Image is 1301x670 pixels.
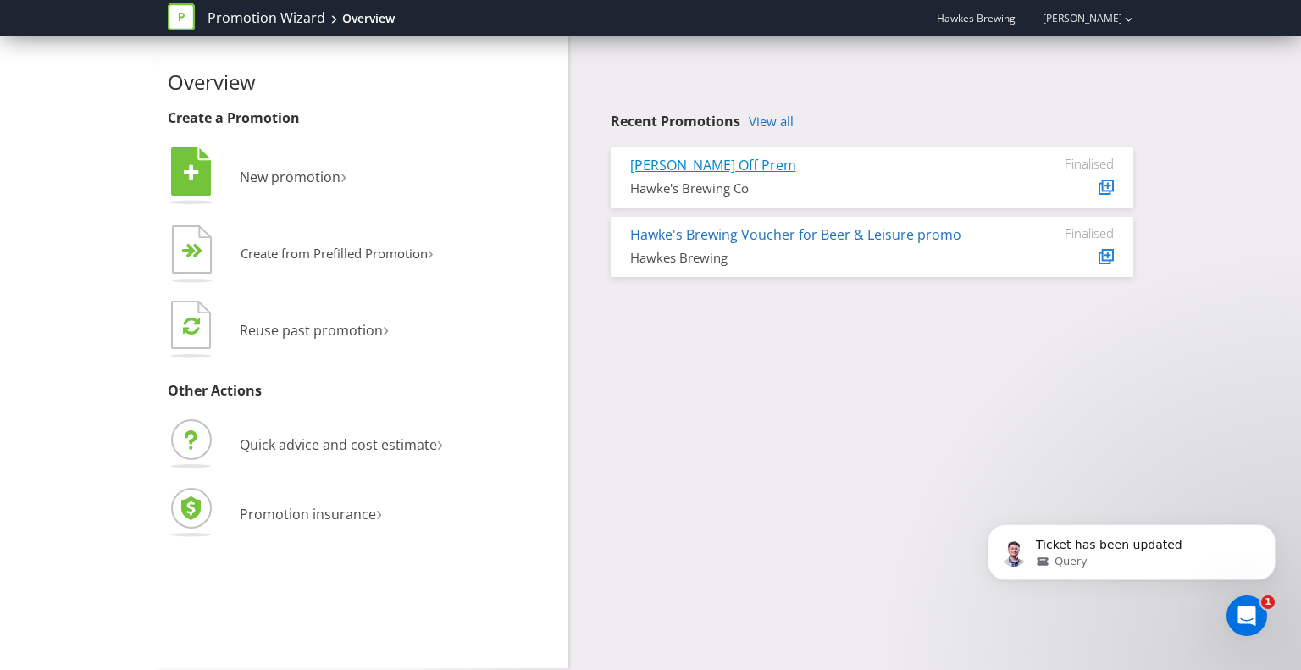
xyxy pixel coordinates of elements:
[1026,11,1122,25] a: [PERSON_NAME]
[749,114,794,129] a: View all
[241,245,428,262] span: Create from Prefilled Promotion
[962,489,1301,624] iframe: Intercom notifications message
[1226,595,1267,636] iframe: Intercom live chat
[240,505,376,523] span: Promotion insurance
[183,316,200,335] tspan: 
[168,71,556,93] h2: Overview
[192,243,203,259] tspan: 
[168,221,435,289] button: Create from Prefilled Promotion›
[630,225,961,244] a: Hawke's Brewing Voucher for Beer & Leisure promo
[342,10,395,27] div: Overview
[1012,225,1114,241] div: Finalised
[168,435,443,454] a: Quick advice and cost estimate›
[437,429,443,457] span: ›
[168,384,556,399] h3: Other Actions
[340,161,346,189] span: ›
[428,239,434,265] span: ›
[168,505,382,523] a: Promotion insurance›
[208,8,325,28] a: Promotion Wizard
[937,11,1016,25] span: Hawkes Brewing
[383,314,389,342] span: ›
[184,163,199,182] tspan: 
[1261,595,1275,609] span: 1
[240,168,340,186] span: New promotion
[630,180,987,197] div: Hawke's Brewing Co
[376,498,382,526] span: ›
[1012,156,1114,171] div: Finalised
[240,435,437,454] span: Quick advice and cost estimate
[630,249,987,267] div: Hawkes Brewing
[168,111,556,126] h3: Create a Promotion
[630,156,796,174] a: [PERSON_NAME] Off Prem
[611,112,740,130] span: Recent Promotions
[240,321,383,340] span: Reuse past promotion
